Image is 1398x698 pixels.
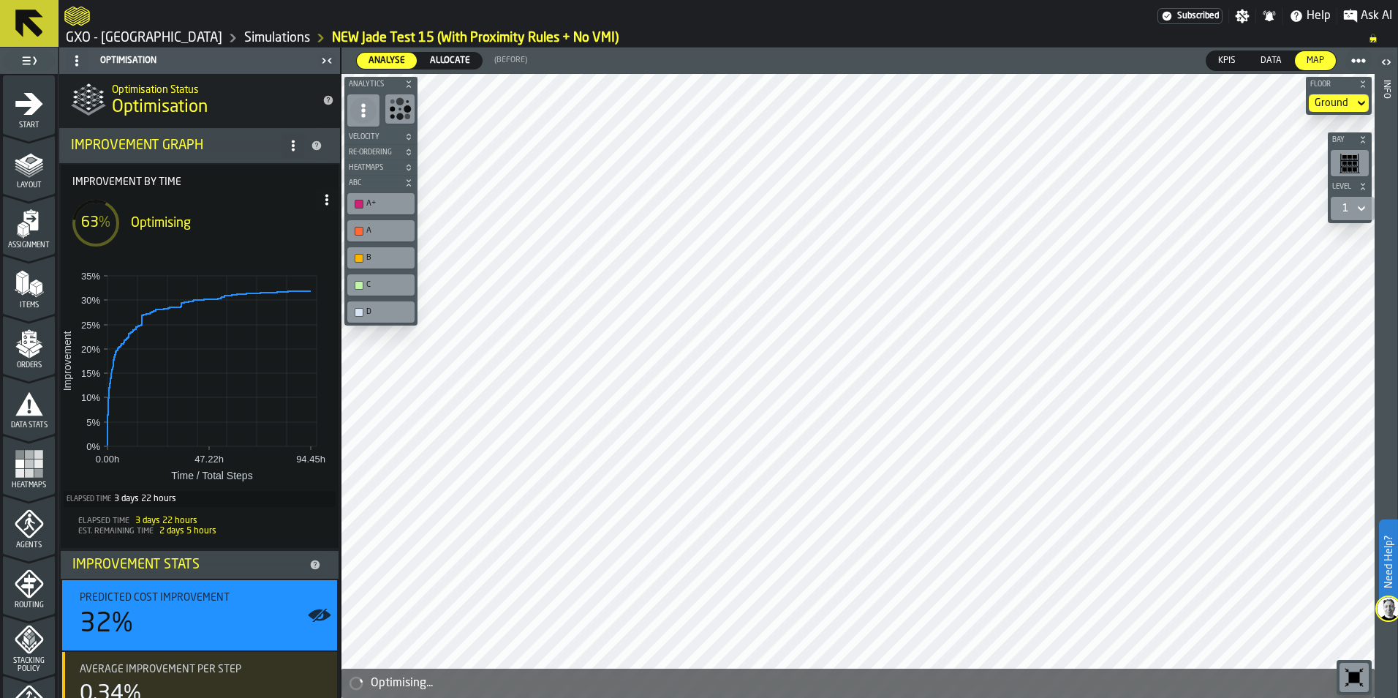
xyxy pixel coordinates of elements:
[99,216,110,230] span: %
[366,226,410,236] div: A
[81,216,99,230] span: 63
[1229,9,1255,23] label: button-toggle-Settings
[344,160,417,175] button: button-
[418,53,482,69] div: thumb
[382,91,417,130] div: button-toolbar-undefined
[3,657,55,673] span: Stacking Policy
[341,669,1375,698] div: alert-Optimising...
[64,3,90,29] a: logo-header
[86,441,100,452] text: 0%
[80,609,133,639] div: 32%
[61,331,73,391] text: Improvement
[86,417,100,428] text: 5%
[1177,11,1219,21] span: Subscribed
[350,223,412,239] div: A
[59,74,340,127] div: title-Optimisation
[171,470,252,481] text: Time / Total Steps
[3,121,55,130] span: Start
[81,344,100,355] text: 20%
[1309,94,1369,112] div: DropdownMenuValue-default-floor
[112,96,208,119] span: Optimisation
[114,494,176,504] div: 3 days 22 hours
[81,320,100,331] text: 25%
[1295,51,1336,70] div: thumb
[366,280,410,290] div: C
[332,30,619,46] a: link-to-/wh/i/a3c616c1-32a4-47e6-8ca0-af4465b04030/simulations/54a81b60-4cb7-454b-95b4-6cf0170e00af
[363,54,411,67] span: Analyse
[3,421,55,429] span: Data Stats
[344,299,417,326] div: button-toolbar-undefined
[344,77,417,91] button: button-
[346,179,401,187] span: ABC
[1328,147,1372,179] div: button-toolbar-undefined
[1342,203,1348,214] div: DropdownMenuValue-1
[296,454,325,465] text: 94.45h
[3,435,55,494] li: menu Heatmaps
[3,555,55,614] li: menu Routing
[1157,8,1223,24] a: link-to-/wh/i/a3c616c1-32a4-47e6-8ca0-af4465b04030/settings/billing
[350,196,412,211] div: A+
[344,271,417,299] div: button-toolbar-undefined
[3,361,55,369] span: Orders
[78,528,154,536] span: Est. Remaining Time
[366,199,410,209] div: A+
[1380,521,1397,603] label: Need Help?
[1376,50,1397,77] label: button-toggle-Open
[1206,50,1248,71] label: button-switch-multi-KPIs
[346,164,401,172] span: Heatmaps
[1249,51,1293,70] div: thumb
[194,454,224,465] text: 47.22h
[72,557,303,573] div: Improvement Stats
[96,454,120,465] text: 0.00h
[80,592,325,604] div: Title
[1283,7,1337,25] label: button-toggle-Help
[3,615,55,674] li: menu Stacking Policy
[61,165,339,188] label: Title
[3,481,55,489] span: Heatmaps
[1361,7,1392,25] span: Ask AI
[64,29,1392,47] nav: Breadcrumb
[3,50,55,71] label: button-toggle-Toggle Full Menu
[81,271,100,282] text: 35%
[112,81,311,96] h2: Sub Title
[67,495,111,503] label: Elapsed Time
[3,195,55,254] li: menu Assignment
[357,53,417,69] div: thumb
[1329,136,1356,144] span: Bay
[3,181,55,189] span: Layout
[350,304,412,320] div: D
[80,664,325,675] div: Title
[1157,8,1223,24] div: Menu Subscription
[3,315,55,374] li: menu Orders
[1381,77,1391,694] div: Info
[1255,54,1288,67] span: Data
[1256,9,1282,23] label: button-toggle-Notifications
[1375,48,1397,698] header: Info
[350,277,412,293] div: C
[344,217,417,244] div: button-toolbar-undefined
[71,138,282,154] div: Improvement Graph
[344,176,417,190] button: button-
[78,517,129,525] span: Elapsed Time
[135,517,197,525] span: 3 days 22 hours
[350,250,412,266] div: B
[1328,132,1372,147] button: button-
[3,241,55,249] span: Assignment
[100,56,156,66] span: Optimisation
[356,52,417,70] label: button-switch-multi-Analyse
[3,301,55,309] span: Items
[1315,97,1348,109] div: DropdownMenuValue-default-floor
[3,135,55,194] li: menu Layout
[244,30,310,46] a: link-to-/wh/i/a3c616c1-32a4-47e6-8ca0-af4465b04030
[1248,50,1294,71] label: button-switch-multi-Data
[1294,50,1337,71] label: button-switch-multi-Map
[346,133,401,141] span: Velocity
[80,592,230,604] span: Predicted Cost Improvement
[81,368,100,379] text: 15%
[424,54,476,67] span: Allocate
[3,255,55,314] li: menu Items
[1342,666,1366,689] svg: Reset zoom and position
[1301,54,1330,67] span: Map
[3,601,55,609] span: Routing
